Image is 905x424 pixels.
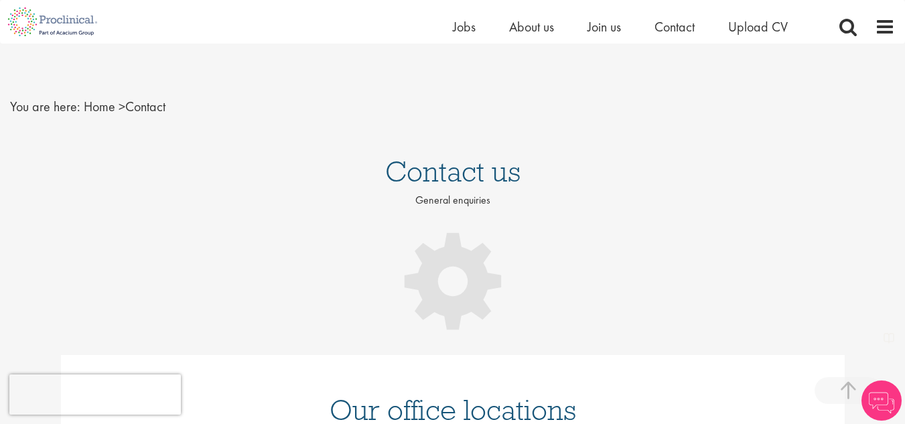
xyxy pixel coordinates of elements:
a: Jobs [453,18,476,36]
span: You are here: [10,98,80,115]
img: Chatbot [861,380,902,421]
a: breadcrumb link to Home [84,98,115,115]
a: About us [509,18,554,36]
span: Contact [84,98,165,115]
a: Upload CV [728,18,788,36]
a: Contact [654,18,695,36]
span: > [119,98,125,115]
a: Join us [587,18,621,36]
iframe: reCAPTCHA [9,374,181,415]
